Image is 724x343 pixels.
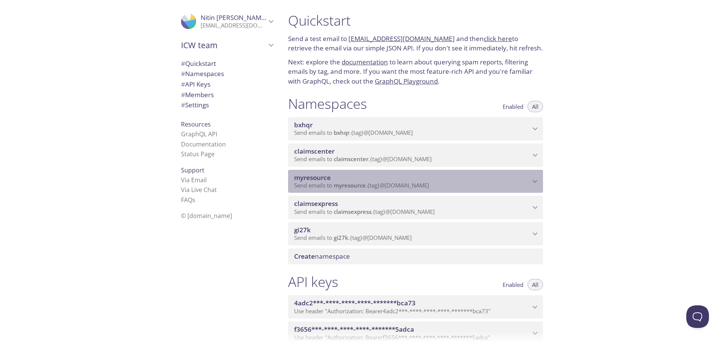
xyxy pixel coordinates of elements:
[375,77,438,85] a: GraphQL Playground
[484,34,512,43] a: click here
[528,279,543,290] button: All
[294,208,435,215] span: Send emails to . {tag} @[DOMAIN_NAME]
[288,117,543,140] div: bxhqr namespace
[528,101,543,112] button: All
[181,150,215,158] a: Status Page
[181,80,185,88] span: #
[342,58,388,66] a: documentation
[288,170,543,193] div: myresource namespace
[181,59,185,68] span: #
[181,80,210,88] span: API Keys
[175,35,279,55] div: ICW team
[181,101,185,109] span: #
[181,212,232,220] span: © [DOMAIN_NAME]
[181,59,216,68] span: Quickstart
[181,186,217,194] a: Via Live Chat
[181,140,226,148] a: Documentation
[334,129,350,136] span: bxhqr
[294,155,432,163] span: Send emails to . {tag} @[DOMAIN_NAME]
[294,173,331,182] span: myresource
[181,101,209,109] span: Settings
[181,176,207,184] a: Via Email
[334,181,366,189] span: myresource
[181,166,204,174] span: Support
[181,130,217,138] a: GraphQL API
[181,90,185,99] span: #
[181,40,266,50] span: ICW team
[294,252,350,261] span: namespace
[288,273,338,290] h1: API keys
[294,129,413,136] span: Send emails to . {tag} @[DOMAIN_NAME]
[288,222,543,245] div: gi27k namespace
[288,57,543,86] p: Next: explore the to learn about querying spam reports, filtering emails by tag, and more. If you...
[288,196,543,219] div: claimsexpress namespace
[686,305,709,328] iframe: Help Scout Beacon - Open
[498,101,528,112] button: Enabled
[294,181,429,189] span: Send emails to . {tag} @[DOMAIN_NAME]
[175,100,279,110] div: Team Settings
[294,120,313,129] span: bxhqr
[192,196,195,204] span: s
[334,234,348,241] span: gi27k
[288,248,543,264] div: Create namespace
[201,22,266,29] p: [EMAIL_ADDRESS][DOMAIN_NAME]
[498,279,528,290] button: Enabled
[348,34,455,43] a: [EMAIL_ADDRESS][DOMAIN_NAME]
[175,9,279,34] div: Nitin Jindal
[175,90,279,100] div: Members
[288,95,367,112] h1: Namespaces
[334,208,371,215] span: claimsexpress
[181,196,195,204] a: FAQ
[288,143,543,167] div: claimscenter namespace
[288,12,543,29] h1: Quickstart
[181,69,185,78] span: #
[181,120,211,128] span: Resources
[181,69,224,78] span: Namespaces
[288,34,543,53] p: Send a test email to and then to retrieve the email via our simple JSON API. If you don't see it ...
[201,13,267,22] span: Nitin [PERSON_NAME]
[175,58,279,69] div: Quickstart
[294,234,412,241] span: Send emails to . {tag} @[DOMAIN_NAME]
[294,199,338,208] span: claimsexpress
[175,69,279,79] div: Namespaces
[294,252,315,261] span: Create
[181,90,214,99] span: Members
[334,155,368,163] span: claimscenter
[294,226,311,234] span: gi27k
[294,147,334,155] span: claimscenter
[175,79,279,90] div: API Keys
